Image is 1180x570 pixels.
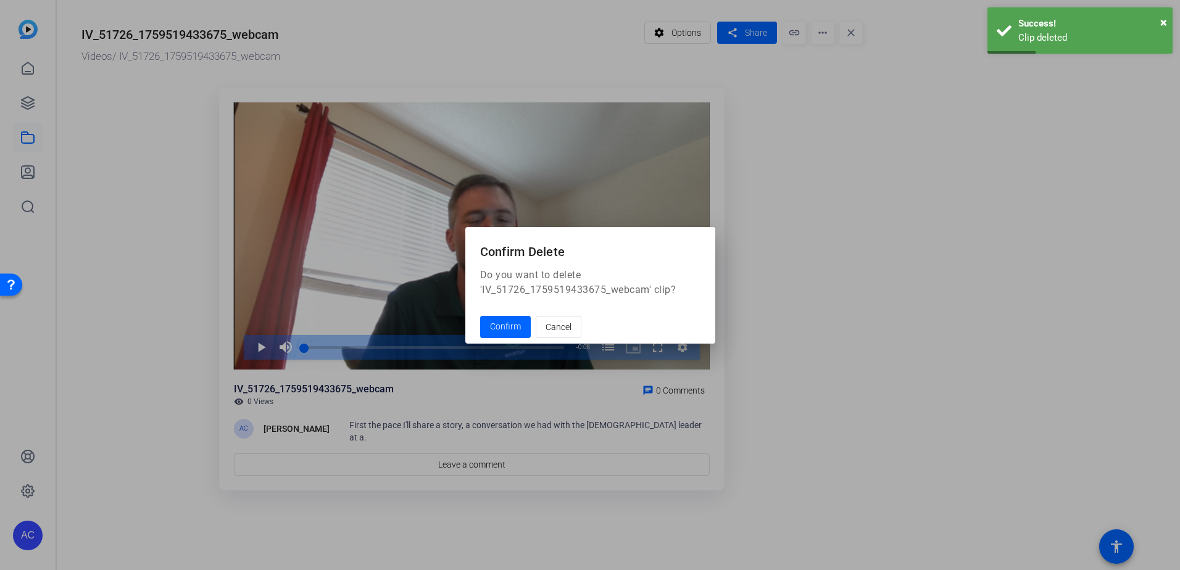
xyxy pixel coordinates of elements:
[1018,17,1163,31] div: Success!
[546,315,571,339] span: Cancel
[480,316,531,338] button: Confirm
[1160,15,1167,30] span: ×
[1018,31,1163,45] div: Clip deleted
[1160,13,1167,31] button: Close
[536,316,581,338] button: Cancel
[480,269,676,295] span: Do you want to delete 'IV_51726_1759519433675_webcam' clip?
[465,227,715,267] h2: Confirm Delete
[490,320,521,333] span: Confirm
